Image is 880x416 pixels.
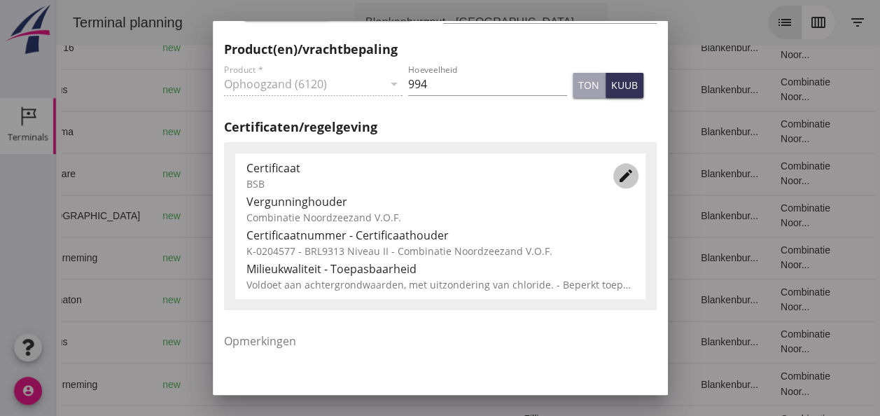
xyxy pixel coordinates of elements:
[157,335,274,349] div: Gouda
[338,296,349,305] small: m3
[157,125,274,139] div: Gouda
[408,73,567,95] input: Hoeveelheid
[456,279,527,321] td: Filling sand
[528,69,634,111] td: 18
[713,363,800,405] td: Combinatie Noor...
[634,279,713,321] td: Blankenbur...
[95,279,146,321] td: new
[157,41,274,55] div: Gouda
[192,85,202,95] i: directions_boat
[456,153,527,195] td: Ontzilt oph.zan...
[754,14,771,31] i: calendar_view_week
[95,111,146,153] td: new
[344,380,355,389] small: m3
[456,237,527,279] td: Filling sand
[224,330,657,403] textarea: Opmerkingen
[192,379,202,389] i: directions_boat
[95,363,146,405] td: new
[713,279,800,321] td: Combinatie Noor...
[713,153,800,195] td: Combinatie Noor...
[192,253,202,263] i: directions_boat
[192,337,202,347] i: directions_boat
[95,27,146,69] td: new
[713,111,800,153] td: Combinatie Noor...
[310,69,387,111] td: 999
[310,153,387,195] td: 434
[95,69,146,111] td: new
[157,377,274,391] div: Gouda
[246,160,595,176] div: Certificaat
[310,321,387,363] td: 999
[634,111,713,153] td: Blankenbur...
[338,170,349,179] small: m3
[246,210,634,225] div: Combinatie Noordzeezand V.O.F.
[310,279,387,321] td: 672
[246,176,595,191] div: BSB
[95,153,146,195] td: new
[528,363,634,405] td: 18
[528,27,634,69] td: 18
[720,14,737,31] i: list
[95,237,146,279] td: new
[344,254,355,263] small: m3
[192,43,202,53] i: directions_boat
[157,83,274,97] div: Gouda
[338,338,349,347] small: m3
[246,193,634,210] div: Vergunninghouder
[310,27,387,69] td: 1298
[611,78,638,92] div: kuub
[456,363,527,405] td: Filling sand
[310,111,387,153] td: 994
[634,27,713,69] td: Blankenbur...
[265,211,274,221] i: directions_boat
[456,27,527,69] td: Filling sand
[157,293,274,307] div: Gouda
[338,128,349,137] small: m3
[246,227,634,244] div: Certificaatnummer - Certificaathouder
[713,195,800,237] td: Combinatie Noor...
[338,86,349,95] small: m3
[344,44,355,53] small: m3
[310,237,387,279] td: 1231
[157,159,274,188] div: Rotterdam Zandoverslag
[309,14,518,31] div: Blankenburgput - [GEOGRAPHIC_DATA]
[310,195,387,237] td: 467
[528,279,634,321] td: 18
[634,195,713,237] td: Blankenbur...
[95,195,146,237] td: new
[456,195,527,237] td: Filling sand
[713,69,800,111] td: Combinatie Noor...
[713,237,800,279] td: Combinatie Noor...
[713,321,800,363] td: Combinatie Noor...
[157,251,274,265] div: Gouda
[528,237,634,279] td: 18
[634,153,713,195] td: Blankenbur...
[192,127,202,137] i: directions_boat
[634,69,713,111] td: Blankenbur...
[456,321,527,363] td: Filling sand
[192,295,202,305] i: directions_boat
[793,14,810,31] i: filter_list
[578,78,599,92] div: ton
[528,111,634,153] td: 18
[526,14,543,31] i: arrow_drop_down
[224,118,657,137] h2: Certificaten/regelgeving
[713,27,800,69] td: Combinatie Noor...
[634,363,713,405] td: Blankenbur...
[6,13,138,32] div: Terminal planning
[246,277,634,292] div: Voldoet aan achtergrondwaarden, met uitzondering van chloride. - Beperkt toepasbaar tot zoute/bra...
[157,209,274,223] div: [GEOGRAPHIC_DATA]
[606,73,643,98] button: kuub
[617,167,634,184] i: edit
[338,212,349,221] small: m3
[456,69,527,111] td: Filling sand
[224,40,657,59] h2: Product(en)/vrachtbepaling
[246,261,634,277] div: Milieukwaliteit - Toepasbaarheid
[528,153,634,195] td: 18
[573,73,606,98] button: ton
[95,321,146,363] td: new
[456,111,527,153] td: Filling sand
[634,237,713,279] td: Blankenbur...
[634,321,713,363] td: Blankenbur...
[246,244,634,258] div: K-0204577 - BRL9313 Niveau II - Combinatie Noordzeezand V.O.F.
